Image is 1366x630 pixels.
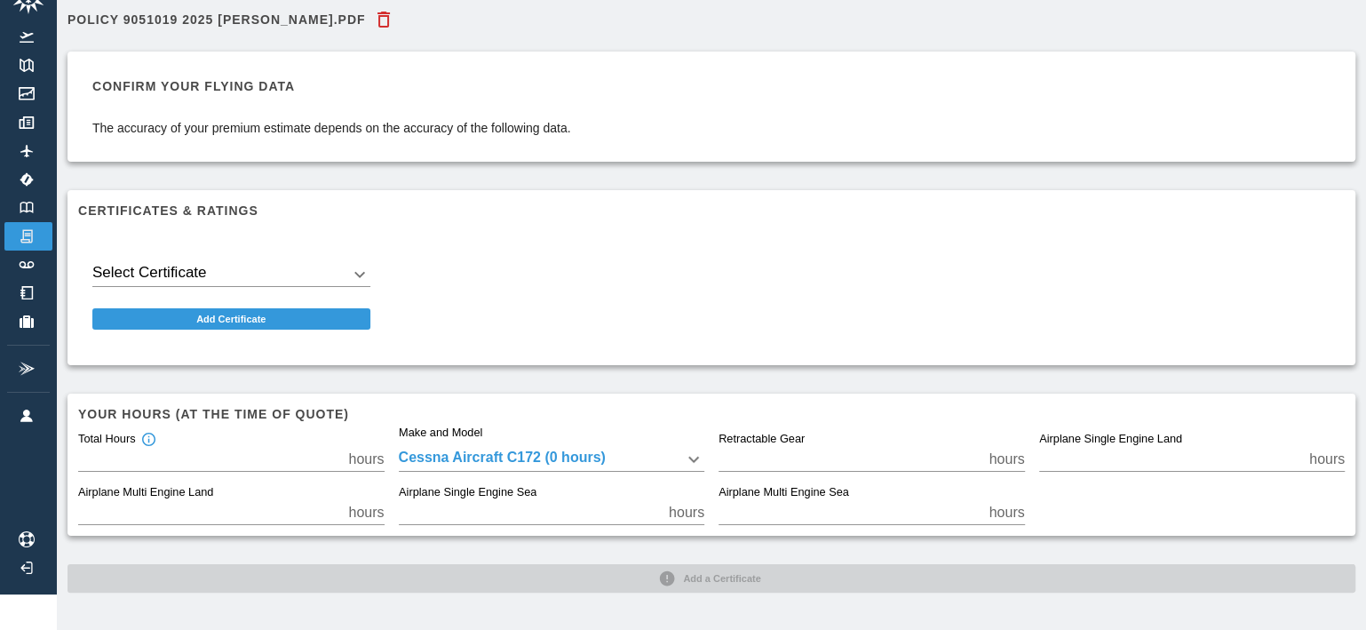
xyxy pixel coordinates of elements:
[92,308,370,330] button: Add Certificate
[399,447,705,472] div: Cessna Aircraft C172 (0 hours)
[989,449,1024,470] p: hours
[1039,432,1182,448] label: Airplane Single Engine Land
[719,485,849,501] label: Airplane Multi Engine Sea
[92,76,571,96] h6: Confirm your flying data
[399,425,482,441] label: Make and Model
[399,485,536,501] label: Airplane Single Engine Sea
[348,449,384,470] p: hours
[989,502,1024,523] p: hours
[92,119,571,137] p: The accuracy of your premium estimate depends on the accuracy of the following data.
[719,432,805,448] label: Retractable Gear
[78,404,1345,424] h6: Your hours (at the time of quote)
[68,13,366,26] h6: Policy 9051019 2025 [PERSON_NAME].pdf
[78,432,156,448] div: Total Hours
[1309,449,1345,470] p: hours
[78,201,1345,220] h6: Certificates & Ratings
[140,432,156,448] svg: Total hours in fixed-wing aircraft
[669,502,704,523] p: hours
[348,502,384,523] p: hours
[78,485,213,501] label: Airplane Multi Engine Land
